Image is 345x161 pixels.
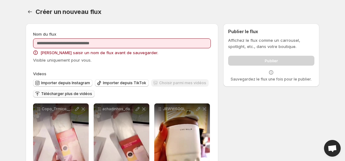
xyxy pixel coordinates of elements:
[33,90,95,98] button: Télécharger plus de vidéos
[95,79,149,87] button: Importer depuis TikTok
[26,7,34,16] button: Paramètres
[42,107,74,111] p: Copo_Trmico__Caneca_de_Caf_Inteligente___Link_nos_comentrios____1
[228,37,314,50] p: Affichez le flux comme un carrousel, spotlight, etc., dans votre boutique.
[41,80,90,85] span: Importer depuis Instagram
[33,79,92,87] button: Importer depuis Instagram
[103,80,146,85] span: Importer depuis TikTok
[33,58,92,63] span: Visible uniquement pour vous.
[163,107,195,111] p: JRWW6OGL
[40,50,158,56] span: [PERSON_NAME] saisir un nom de flux avant de sauvegarder.
[228,28,314,35] h2: Publier le flux
[231,77,312,82] p: Sauvegardez le flux une fois pour le publier.
[33,32,56,37] span: Nom du flux
[102,107,134,111] p: achadinhos_da_luh_on_Instagram___Comente_QUERO_que_envio_o_link__Link_ns_destaques__Link_na_bio__...
[33,71,46,76] span: Videos
[324,140,341,157] div: Open chat
[41,91,92,96] span: Télécharger plus de vidéos
[36,8,101,15] span: Créer un nouveau flux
